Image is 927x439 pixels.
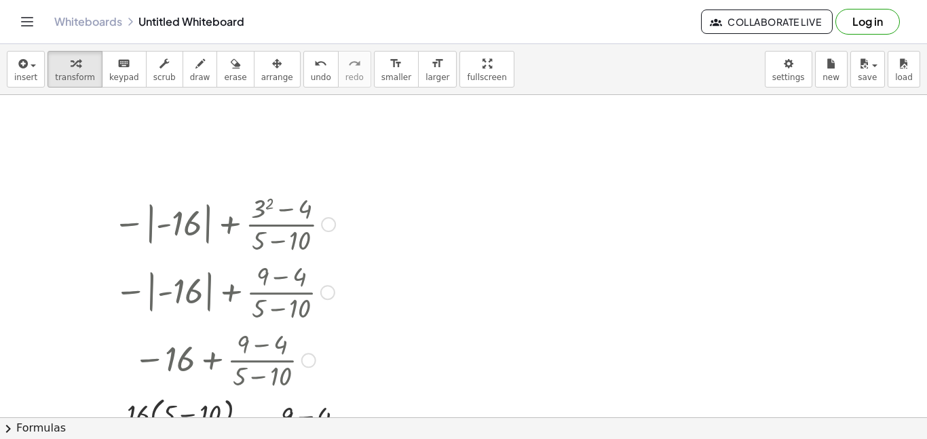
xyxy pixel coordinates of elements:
i: keyboard [117,56,130,72]
button: draw [183,51,218,88]
button: keyboardkeypad [102,51,147,88]
button: insert [7,51,45,88]
button: fullscreen [459,51,514,88]
span: keypad [109,73,139,82]
button: Log in [835,9,900,35]
button: transform [48,51,102,88]
button: arrange [254,51,301,88]
i: redo [348,56,361,72]
i: format_size [390,56,402,72]
button: erase [216,51,254,88]
span: insert [14,73,37,82]
span: transform [55,73,95,82]
button: Collaborate Live [701,9,833,34]
i: format_size [431,56,444,72]
span: new [822,73,839,82]
button: load [888,51,920,88]
span: redo [345,73,364,82]
button: undoundo [303,51,339,88]
button: Toggle navigation [16,11,38,33]
button: format_sizesmaller [374,51,419,88]
a: Whiteboards [54,15,122,28]
span: larger [425,73,449,82]
span: load [895,73,913,82]
span: undo [311,73,331,82]
button: save [850,51,885,88]
span: scrub [153,73,176,82]
span: draw [190,73,210,82]
button: new [815,51,848,88]
button: scrub [146,51,183,88]
span: fullscreen [467,73,506,82]
i: undo [314,56,327,72]
span: erase [224,73,246,82]
button: redoredo [338,51,371,88]
span: smaller [381,73,411,82]
span: save [858,73,877,82]
button: settings [765,51,812,88]
span: arrange [261,73,293,82]
button: format_sizelarger [418,51,457,88]
span: Collaborate Live [713,16,821,28]
span: settings [772,73,805,82]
